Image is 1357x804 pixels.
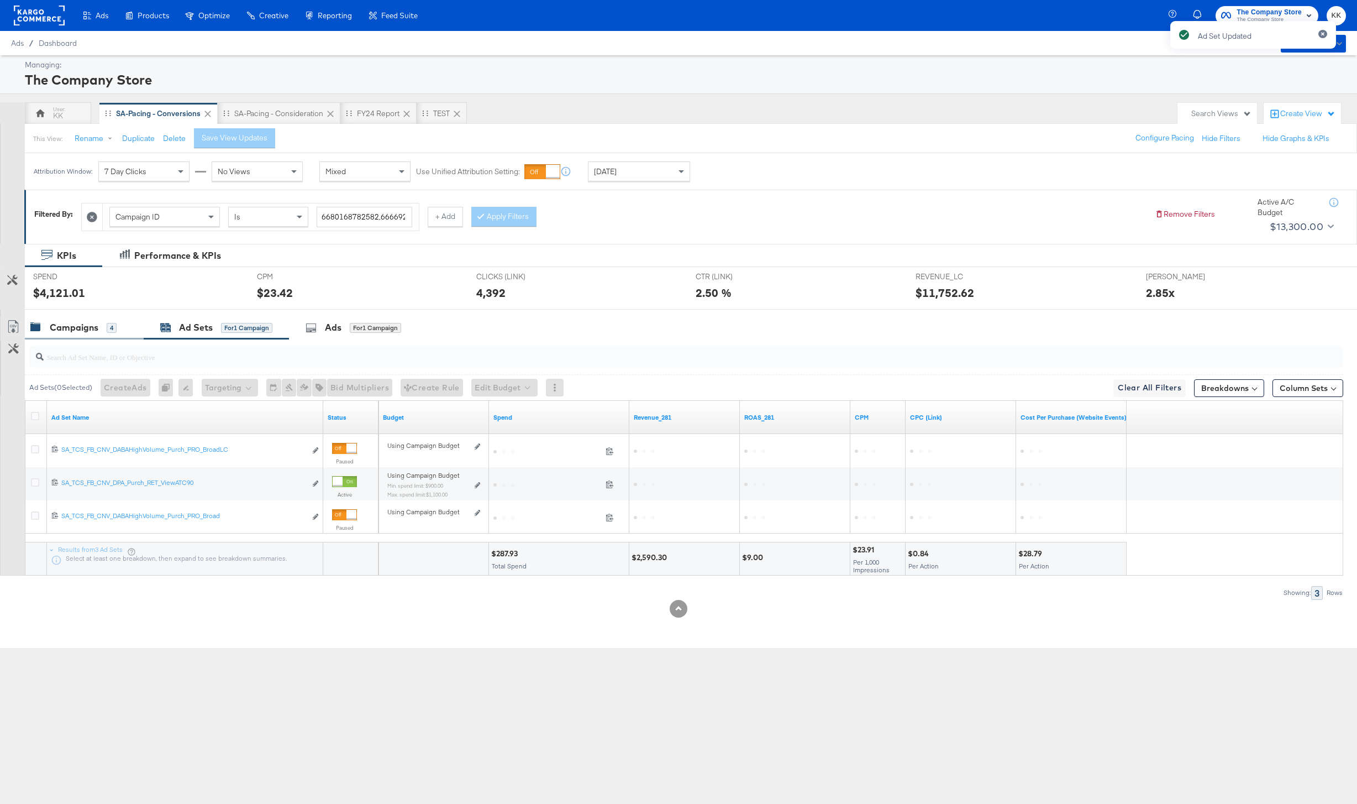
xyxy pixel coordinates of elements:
a: Your Ad Set name. [51,413,319,422]
a: The total amount spent to date. [493,413,625,422]
div: SA-Pacing - Conversions [116,108,201,119]
span: CPM [257,272,340,282]
div: Using Campaign Budget [387,441,472,450]
a: Shows the current state of your Ad Set. [328,413,374,422]
div: $2,590.30 [632,552,670,563]
a: Revenue_281 [634,413,735,422]
div: Drag to reorder tab [346,110,352,116]
label: Use Unified Attribution Setting: [416,166,520,177]
span: / [24,39,39,48]
div: 4,392 [476,285,506,301]
input: Enter a search term [317,207,412,227]
button: Rename [67,129,124,149]
a: SA_TCS_FB_CNV_DPA_Purch_RET_ViewATC90 [61,478,306,490]
div: SA_TCS_FB_CNV_DABAHighVolume_Purch_PRO_Broad [61,511,306,520]
div: Drag to reorder tab [105,110,111,116]
span: SPEND [33,272,116,282]
button: Clear All Filters [1113,379,1186,397]
div: Filtered By: [34,209,73,220]
div: Campaigns [50,321,98,334]
div: SA-Pacing - Consideration [234,108,323,119]
div: 4 [107,323,117,333]
span: Ads [11,39,24,48]
div: $0.84 [908,549,932,559]
span: CTR (LINK) [696,272,779,282]
span: Ads [96,11,108,20]
span: Clear All Filters [1118,381,1181,395]
div: Using Campaign Budget [387,508,472,516]
span: Reporting [318,11,352,20]
a: ROAS_281 [744,413,846,422]
span: Creative [259,11,288,20]
button: Duplicate [122,133,155,144]
div: $23.91 [853,545,877,555]
button: Delete [163,133,186,144]
span: Is [234,212,240,222]
span: Products [138,11,169,20]
button: + Add [428,207,463,227]
div: This View: [33,134,62,143]
div: 2.85x [1146,285,1175,301]
a: The average cost for each link click you've received from your ad. [910,413,1012,422]
input: Search Ad Set Name, ID or Objective [44,342,1220,363]
div: Performance & KPIs [134,249,221,262]
button: KK [1327,6,1346,25]
div: $4,121.01 [33,285,85,301]
div: TEST [433,108,450,119]
div: Drag to reorder tab [223,110,229,116]
label: Paused [332,524,357,531]
span: Per Action [1019,562,1049,570]
span: Per Action [908,562,939,570]
a: SA_TCS_FB_CNV_DABAHighVolume_Purch_PRO_BroadLC [61,445,306,457]
div: Ads [325,321,341,334]
button: Remove Filters [1155,209,1215,220]
span: Total Spend [492,562,527,570]
div: $23.42 [257,285,293,301]
span: CLICKS (LINK) [476,272,559,282]
div: Drag to reorder tab [422,110,428,116]
span: Per 1,000 Impressions [853,558,890,574]
div: The Company Store [25,70,1343,89]
span: Campaign ID [115,212,160,222]
div: Ad Sets [179,321,213,334]
span: The Company Store [1237,7,1302,18]
div: 0 [159,379,178,396]
div: for 1 Campaign [350,323,401,333]
label: Active [332,491,357,498]
div: $28.79 [1018,549,1045,559]
span: Mixed [325,166,346,176]
sub: Max. spend limit : $1,100.00 [387,491,448,498]
a: Dashboard [39,39,77,48]
div: Ad Set Updated [1198,31,1251,41]
span: [PERSON_NAME] [1146,272,1229,282]
span: No Views [218,166,250,176]
span: 7 Day Clicks [104,166,146,176]
div: Attribution Window: [33,168,93,175]
span: KK [1331,9,1342,22]
span: REVENUE_LC [916,272,998,282]
div: Managing: [25,60,1343,70]
a: SA_TCS_FB_CNV_DABAHighVolume_Purch_PRO_Broad [61,511,306,523]
span: Feed Suite [381,11,418,20]
span: Using Campaign Budget [387,471,460,480]
label: Paused [332,458,357,465]
div: 2.50 % [696,285,732,301]
div: $287.93 [491,549,521,559]
span: Optimize [198,11,230,20]
button: Configure Pacing [1128,128,1202,148]
a: The average cost for each purchase tracked by your Custom Audience pixel on your website after pe... [1021,413,1127,422]
a: Shows the current budget of Ad Set. [383,413,485,422]
div: for 1 Campaign [221,323,272,333]
a: The average cost you've paid to have 1,000 impressions of your ad. [855,413,901,422]
div: $9.00 [742,552,766,563]
div: KK [53,111,63,121]
button: The Company StoreThe Company Store [1216,6,1318,25]
span: [DATE] [594,166,617,176]
div: $11,752.62 [916,285,974,301]
div: Ad Sets ( 0 Selected) [29,383,92,393]
div: SA_TCS_FB_CNV_DABAHighVolume_Purch_PRO_BroadLC [61,445,306,454]
div: KPIs [57,249,76,262]
sub: Min. spend limit: $900.00 [387,482,443,489]
div: SA_TCS_FB_CNV_DPA_Purch_RET_ViewATC90 [61,478,306,487]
